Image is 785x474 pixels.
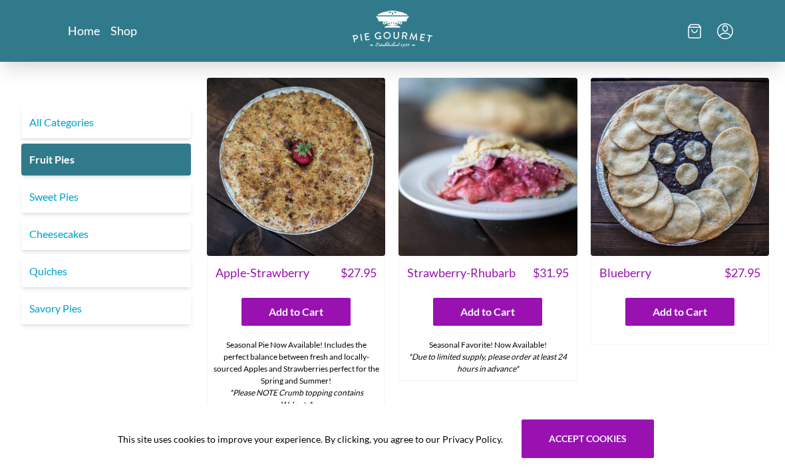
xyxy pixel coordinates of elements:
[207,78,385,256] img: Apple-Strawberry
[408,352,567,374] em: *Due to limited supply, please order at least 24 hours in advance*
[625,298,734,326] button: Add to Cart
[724,264,760,282] span: $ 27.95
[522,419,654,458] button: Accept cookies
[591,78,769,256] img: Blueberry
[68,23,100,39] a: Home
[241,298,351,326] button: Add to Cart
[21,181,191,213] a: Sweet Pies
[208,334,385,416] div: Seasonal Pie Now Available! Includes the perfect balance between fresh and locally-sourced Apples...
[353,11,432,51] a: Logo
[533,264,569,282] span: $ 31.95
[341,264,377,282] span: $ 27.95
[21,106,191,138] a: All Categories
[230,388,363,410] em: *Please NOTE Crumb topping contains Walnuts*
[269,304,323,320] span: Add to Cart
[398,78,577,256] img: Strawberry-Rhubarb
[407,264,516,282] span: Strawberry-Rhubarb
[717,23,733,39] button: Menu
[599,264,651,282] span: Blueberry
[353,11,432,47] img: logo
[21,218,191,250] a: Cheesecakes
[653,304,707,320] span: Add to Cart
[110,23,137,39] a: Shop
[118,432,503,446] span: This site uses cookies to improve your experience. By clicking, you agree to our Privacy Policy.
[433,298,542,326] button: Add to Cart
[399,334,576,380] div: Seasonal Favorite! Now Available!
[460,304,515,320] span: Add to Cart
[21,293,191,324] a: Savory Pies
[216,264,309,282] span: Apple-Strawberry
[21,255,191,287] a: Quiches
[21,144,191,176] a: Fruit Pies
